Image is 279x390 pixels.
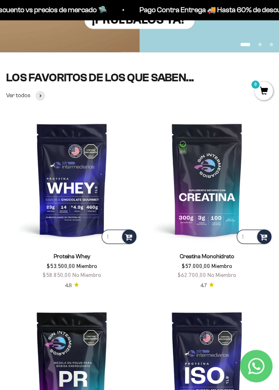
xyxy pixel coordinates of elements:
[43,271,71,278] span: $58.850,00
[182,262,210,269] span: $57.000,00
[65,281,72,289] span: 4.8
[211,262,232,269] span: Miembro
[6,113,138,245] img: Proteína Whey
[201,281,207,289] span: 4.7
[72,271,101,278] span: No Miembro
[6,91,45,100] a: Ver todos
[255,87,273,96] a: 0
[6,91,31,100] span: Ver todos
[178,271,206,278] span: $62.700,00
[76,262,97,269] span: Miembro
[251,80,260,89] mark: 0
[54,253,90,259] a: Proteína Whey
[180,253,234,259] a: Creatina Monohidrato
[65,281,79,289] a: 4.84.8 de 5.0 estrellas
[201,281,214,289] a: 4.74.7 de 5.0 estrellas
[47,262,75,269] span: $53.500,00
[141,113,273,245] img: Creatina Monohidrato
[207,271,236,278] span: No Miembro
[6,71,194,84] split-lines: LOS FAVORITOS DE LOS QUE SABEN...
